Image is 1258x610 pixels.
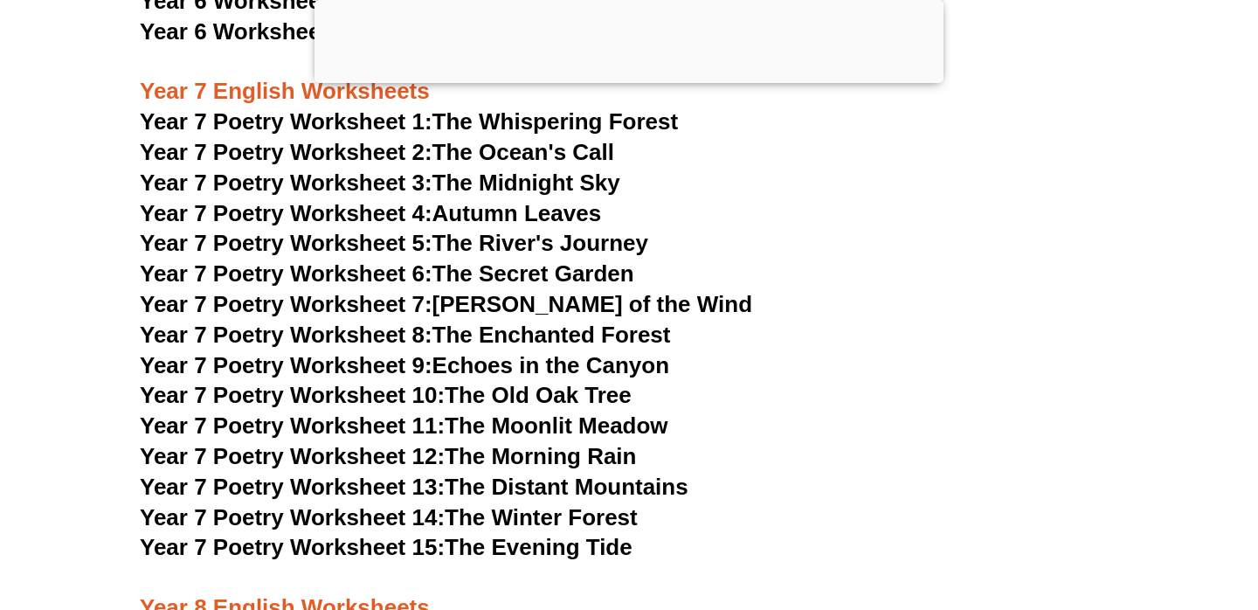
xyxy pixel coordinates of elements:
span: Year 7 Poetry Worksheet 14: [140,504,445,530]
a: Year 7 Poetry Worksheet 15:The Evening Tide [140,534,632,560]
span: Year 7 Poetry Worksheet 11: [140,412,445,439]
a: Year 7 Poetry Worksheet 10:The Old Oak Tree [140,382,632,408]
span: Year 7 Poetry Worksheet 2: [140,139,432,165]
a: Year 7 Poetry Worksheet 1:The Whispering Forest [140,108,678,135]
span: Year 7 Poetry Worksheet 6: [140,260,432,287]
span: Year 7 Poetry Worksheet 1: [140,108,432,135]
span: Year 7 Poetry Worksheet 4: [140,200,432,226]
a: Year 7 Poetry Worksheet 3:The Midnight Sky [140,170,620,196]
a: Year 7 Poetry Worksheet 4:Autumn Leaves [140,200,601,226]
a: Year 6 Worksheet 25:Using Direct and Indirect Quotes in Writing [140,18,832,45]
span: Year 7 Poetry Worksheet 3: [140,170,432,196]
a: Year 7 Poetry Worksheet 14:The Winter Forest [140,504,638,530]
a: Year 7 Poetry Worksheet 2:The Ocean's Call [140,139,614,165]
span: Year 7 Poetry Worksheet 7: [140,291,432,317]
a: Year 7 Poetry Worksheet 6:The Secret Garden [140,260,634,287]
span: Year 7 Poetry Worksheet 12: [140,443,445,469]
span: Year 7 Poetry Worksheet 15: [140,534,445,560]
a: Year 7 Poetry Worksheet 11:The Moonlit Meadow [140,412,668,439]
a: Year 7 Poetry Worksheet 5:The River's Journey [140,230,648,256]
span: Year 7 Poetry Worksheet 9: [140,352,432,378]
span: Year 7 Poetry Worksheet 10: [140,382,445,408]
h3: Year 7 English Worksheets [140,48,1118,107]
span: Year 7 Poetry Worksheet 8: [140,322,432,348]
span: Year 7 Poetry Worksheet 5: [140,230,432,256]
a: Year 7 Poetry Worksheet 7:[PERSON_NAME] of the Wind [140,291,752,317]
a: Year 7 Poetry Worksheet 8:The Enchanted Forest [140,322,670,348]
a: Year 7 Poetry Worksheet 12:The Morning Rain [140,443,636,469]
iframe: Chat Widget [958,412,1258,610]
a: Year 7 Poetry Worksheet 13:The Distant Mountains [140,474,688,500]
a: Year 7 Poetry Worksheet 9:Echoes in the Canyon [140,352,669,378]
span: Year 7 Poetry Worksheet 13: [140,474,445,500]
span: Year 6 Worksheet 25: [140,18,368,45]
